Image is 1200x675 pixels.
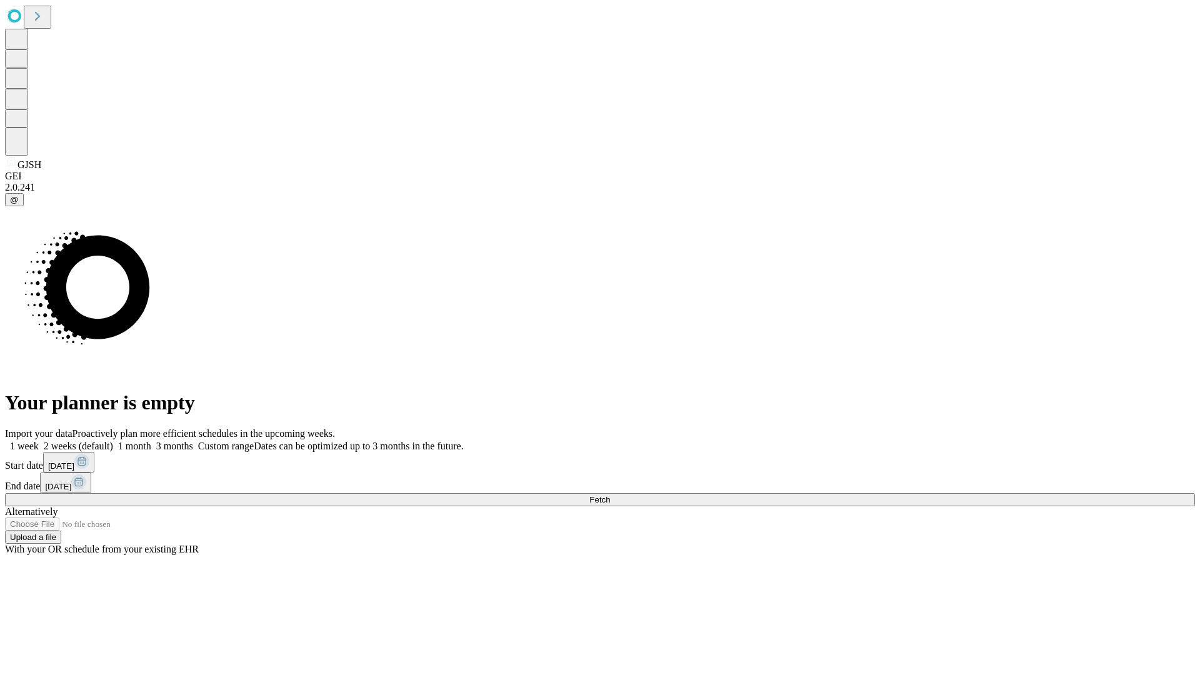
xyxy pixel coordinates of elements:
button: Fetch [5,493,1195,506]
span: Proactively plan more efficient schedules in the upcoming weeks. [72,428,335,439]
button: Upload a file [5,531,61,544]
span: [DATE] [45,482,71,491]
span: 1 week [10,441,39,451]
span: @ [10,195,19,204]
span: With your OR schedule from your existing EHR [5,544,199,554]
span: 2 weeks (default) [44,441,113,451]
span: Dates can be optimized up to 3 months in the future. [254,441,463,451]
button: [DATE] [43,452,94,472]
button: @ [5,193,24,206]
span: Alternatively [5,506,57,517]
h1: Your planner is empty [5,391,1195,414]
span: Fetch [589,495,610,504]
div: GEI [5,171,1195,182]
span: 3 months [156,441,193,451]
div: 2.0.241 [5,182,1195,193]
button: [DATE] [40,472,91,493]
div: End date [5,472,1195,493]
span: Custom range [198,441,254,451]
span: 1 month [118,441,151,451]
span: GJSH [17,159,41,170]
span: [DATE] [48,461,74,471]
span: Import your data [5,428,72,439]
div: Start date [5,452,1195,472]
